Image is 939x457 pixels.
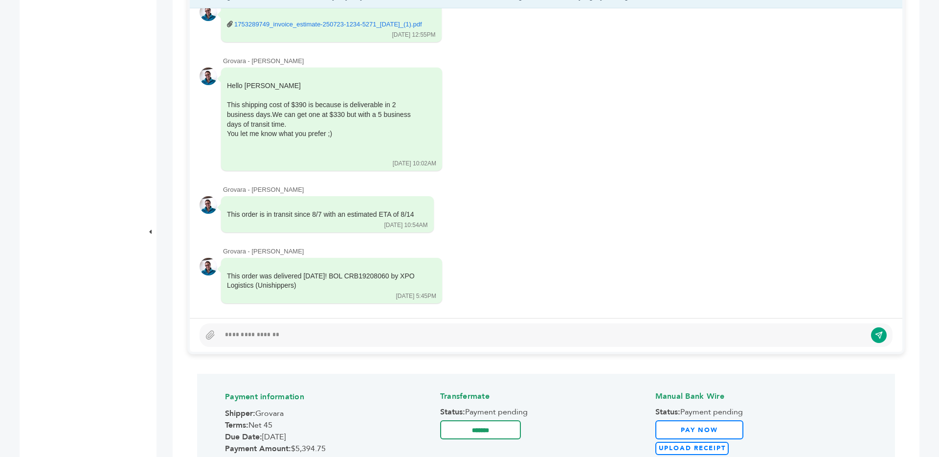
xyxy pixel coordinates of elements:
[225,443,437,454] span: $5,394.75
[655,420,743,439] a: Pay Now
[225,420,437,431] span: Net 45
[227,111,411,128] span: We can get one at $330 but with a 5 business days of transit time.
[223,247,893,256] div: Grovara - [PERSON_NAME]
[393,160,436,168] div: [DATE] 10:02AM
[225,420,248,431] strong: Terms:
[655,384,867,407] h4: Manual Bank Wire
[225,384,437,407] h4: Payment information
[227,272,423,291] div: This order was delivered [DATE]! BOL CRB19208060 by XPO Logistics (Unishippers)
[396,292,436,300] div: [DATE] 5:45PM
[225,443,291,454] strong: Payment Amount:
[225,432,262,442] strong: Due Date:
[227,129,423,139] div: You let me know what you prefer ;)
[225,408,437,419] span: Grovara
[225,408,255,419] strong: Shipper:
[227,210,414,220] div: This order is in transit since 8/7 with an estimated ETA of 8/14
[655,407,867,417] span: Payment pending
[384,221,427,229] div: [DATE] 10:54AM
[655,442,729,455] label: Upload Receipt
[655,407,680,417] strong: Status:
[223,185,893,194] div: Grovara - [PERSON_NAME]
[225,432,437,442] span: [DATE]
[392,31,435,39] div: [DATE] 12:55PM
[440,407,465,417] strong: Status:
[440,384,652,407] h4: Transfermate
[227,100,423,129] div: This shipping cost of $390 is because is deliverable in 2 business days.
[227,81,423,158] div: Hello [PERSON_NAME]
[440,407,652,417] span: Payment pending
[234,20,422,29] a: 1753289749_invoice_estimate-250723-1234-5271_[DATE]_(1).pdf
[223,57,893,66] div: Grovara - [PERSON_NAME]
